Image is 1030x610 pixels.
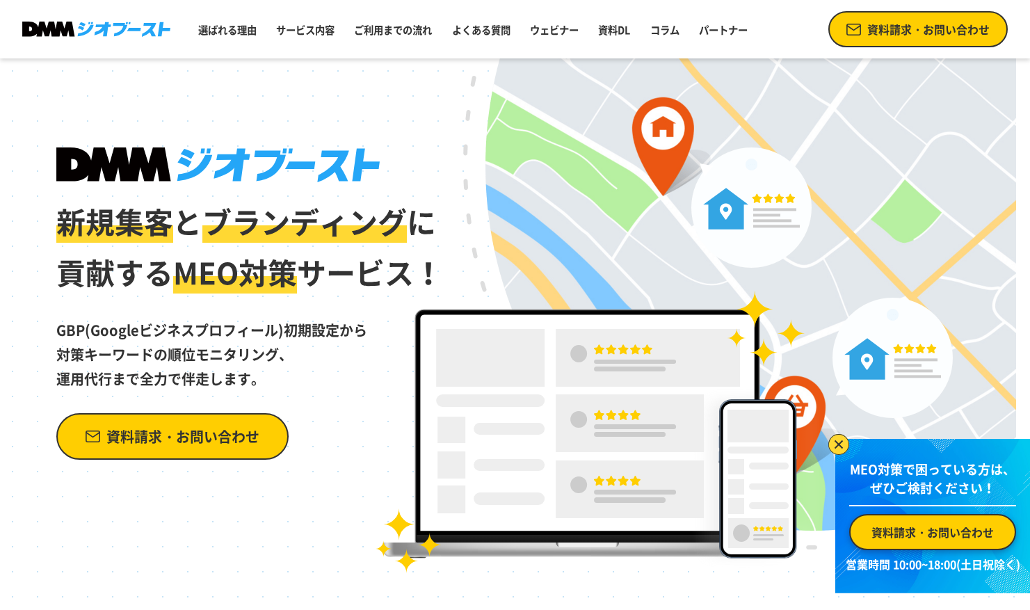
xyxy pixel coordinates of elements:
[524,17,584,43] a: ウェビナー
[828,11,1008,47] a: 資料請求・お問い合わせ
[173,250,297,294] span: MEO対策
[645,17,685,43] a: コラム
[56,147,444,298] h1: と に 貢献する サービス！
[22,22,170,38] img: DMMジオブースト
[844,556,1022,572] p: 営業時間 10:00~18:00(土日祝除く)
[348,17,437,43] a: ご利用までの流れ
[193,17,262,43] a: 選ばれる理由
[593,17,636,43] a: 資料DL
[56,413,289,460] a: 資料請求・お問い合わせ
[106,424,259,449] span: 資料請求・お問い合わせ
[56,298,444,391] p: GBP(Googleビジネスプロフィール)初期設定から 対策キーワードの順位モニタリング、 運用代行まで全力で伴走します。
[56,200,173,243] span: 新規集客
[849,514,1016,550] a: 資料請求・お問い合わせ
[871,524,994,540] span: 資料請求・お問い合わせ
[202,200,407,243] span: ブランディング
[271,17,340,43] a: サービス内容
[828,434,849,455] img: バナーを閉じる
[56,147,380,182] img: DMMジオブースト
[849,460,1016,506] p: MEO対策で困っている方は、 ぜひご検討ください！
[867,21,990,38] span: 資料請求・お問い合わせ
[446,17,516,43] a: よくある質問
[693,17,753,43] a: パートナー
